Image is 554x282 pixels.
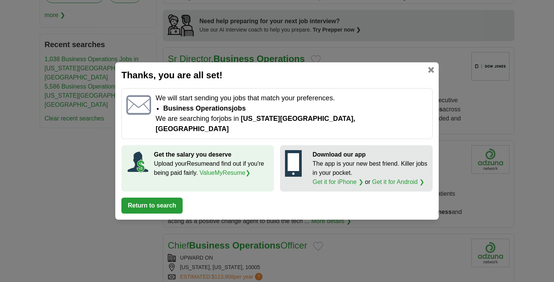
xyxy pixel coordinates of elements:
p: Get the salary you deserve [154,150,269,159]
button: Return to search [121,198,183,214]
a: Get it for iPhone ❯ [313,179,363,185]
span: [US_STATE][GEOGRAPHIC_DATA], [GEOGRAPHIC_DATA] [156,115,355,133]
p: The app is your new best friend. Killer jobs in your pocket. or [313,159,428,187]
p: Download our app [313,150,428,159]
a: ValueMyResume❯ [199,170,250,176]
h2: Thanks, you are all set! [121,68,433,82]
p: Upload your Resume and find out if you're being paid fairly. [154,159,269,177]
li: Business Operations jobs [163,103,428,114]
p: We will start sending you jobs that match your preferences. [156,93,428,103]
a: Get it for Android ❯ [372,179,425,185]
p: We are searching for jobs in [156,114,428,134]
